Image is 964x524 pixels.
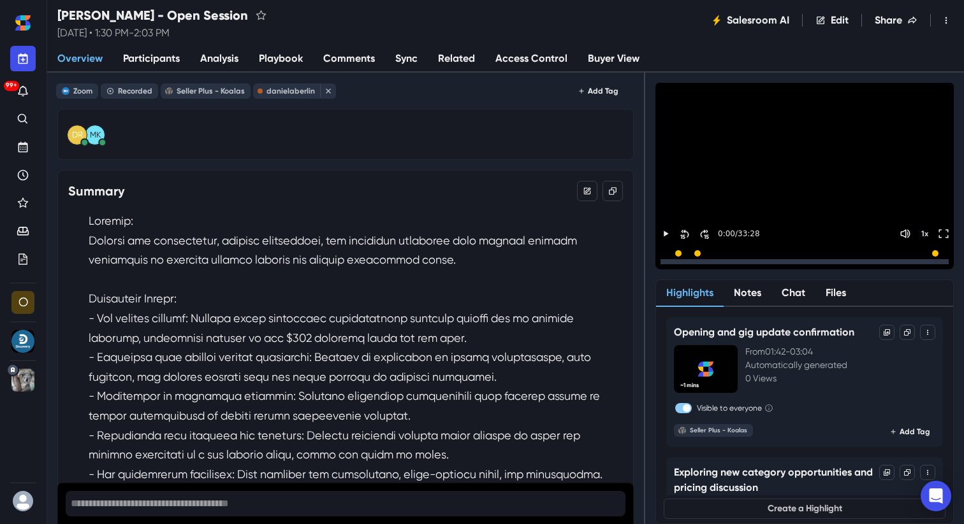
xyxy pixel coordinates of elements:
p: Exploring new category opportunities and pricing discussion [674,465,874,495]
p: Automatically generated [745,358,935,372]
button: Edit [577,181,597,201]
div: Daniela Röse [72,131,83,139]
button: Mute [898,226,913,241]
button: Copy Link [900,465,915,480]
button: Share [865,8,928,33]
button: Skip Forward 30 Seconds [696,226,712,241]
a: Search [10,107,36,132]
div: Seller Plus - Koalas [11,369,34,392]
button: Salesroom AI [701,8,800,33]
div: 15 [704,234,709,241]
div: Open Intercom Messenger [921,481,951,511]
div: Recorded [118,87,152,96]
button: Toggle Menu [920,325,935,340]
button: Highlights [656,280,724,307]
p: Opening and gig update confirmation [674,325,854,340]
button: Create a Highlight [664,499,946,519]
button: close [320,85,333,97]
button: Toggle FullScreen [936,226,951,241]
span: Buyer View [588,51,639,66]
p: 0 Views [745,372,935,385]
button: Add Tag [886,424,935,439]
button: Skip Back 30 Seconds [677,226,692,241]
button: Play [658,226,673,241]
span: Playbook [259,51,303,66]
button: Change speed [917,226,932,241]
span: Analysis [200,51,238,66]
button: Notifications [10,79,36,104]
img: Seller Plus - Koalas [678,427,686,434]
button: New meeting [10,46,36,71]
p: From 01:42 - 03:04 [745,345,935,358]
button: Toggle Menu [920,465,935,480]
button: Copy Summary [602,181,623,201]
div: Michelle Kahn [90,131,101,139]
button: Files [815,280,856,307]
a: Your Plans [10,247,36,273]
a: Access Control [485,46,578,73]
span: Overview [57,51,103,66]
div: danielaberlin [267,87,315,96]
a: Upcoming [10,135,36,160]
div: Organization [18,296,28,308]
a: Home [10,10,36,36]
a: Sync [385,46,428,73]
h3: Summary [68,183,124,199]
div: Seller Plus - Koalas [177,87,245,96]
a: Favorites [10,191,36,216]
div: Zoom [73,87,92,96]
a: Waiting Room [10,219,36,244]
button: Play [741,137,868,162]
button: Chat [771,280,815,307]
a: Recent [10,163,36,188]
span: Participants [123,51,180,66]
button: Options [879,465,895,480]
label: Visible to everyone [697,402,762,414]
button: Toggle Menu [933,8,959,33]
div: Organization [11,291,34,314]
div: 15 [680,234,685,241]
div: Seller Plus - Koalas [690,427,747,434]
button: User menu [10,488,36,514]
p: 1 x [921,229,928,238]
button: favorite this meeting [253,8,268,23]
p: 0:00 / 33:28 [715,228,760,239]
p: 99+ [6,83,17,89]
img: Highlight Thumbnail [674,345,738,393]
button: Copy Link [900,325,915,340]
button: Play Highlights [741,170,868,195]
img: Seller Plus - Koalas [165,87,173,95]
a: Related [428,46,485,73]
a: Comments [313,46,385,73]
button: Options [879,325,895,340]
h2: [PERSON_NAME] - Open Session [57,8,248,23]
span: ~1 mins [675,379,704,392]
button: Notes [724,280,771,307]
button: Add Tag [574,83,624,99]
p: [DATE] • 1:30 PM - 2:03 PM [57,25,268,41]
button: Edit [805,8,859,33]
div: Discovery Calls [11,330,34,353]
